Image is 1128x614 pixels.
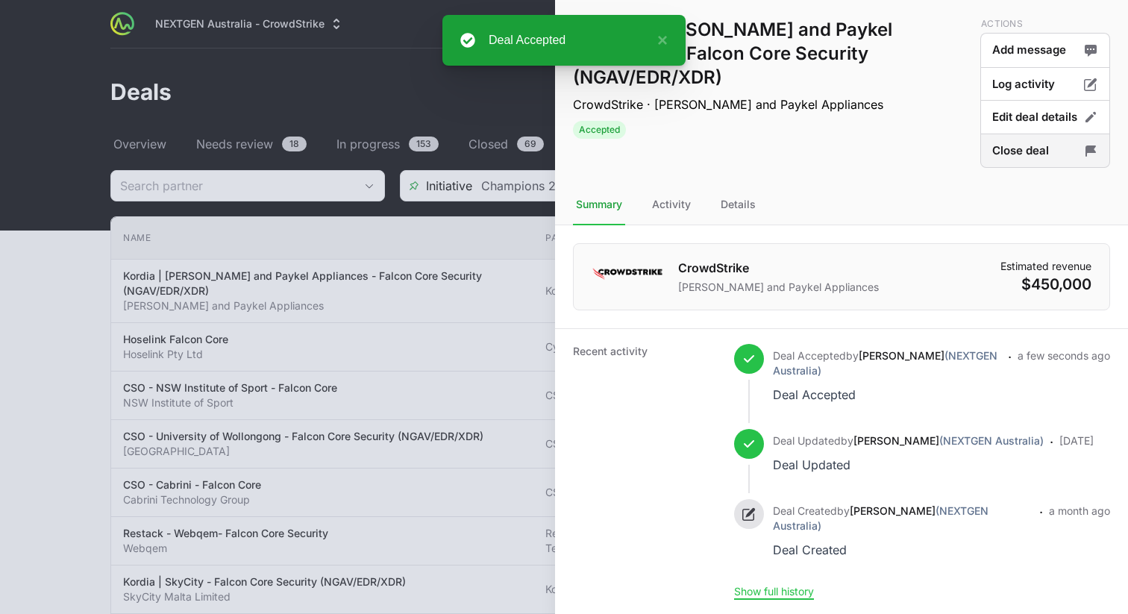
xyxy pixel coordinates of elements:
span: Deal Updated [773,434,841,447]
div: Deal Accepted [489,31,650,49]
span: Deal Created [773,504,837,517]
time: a month ago [1049,504,1110,517]
ul: Activity history timeline [734,344,1110,584]
img: CrowdStrike [592,259,663,289]
button: Add message [980,33,1110,68]
div: Deal Accepted [773,384,1002,405]
a: [PERSON_NAME](NEXTGEN Australia) [853,434,1044,447]
p: CrowdStrike · [PERSON_NAME] and Paykel Appliances [573,95,974,113]
button: Log activity [980,67,1110,102]
div: Summary [573,185,625,225]
div: Deal actions [980,18,1110,167]
button: Edit deal details [980,100,1110,135]
span: · [1050,432,1053,475]
a: [PERSON_NAME](NEXTGEN Australia) [773,349,997,377]
div: Details [718,185,759,225]
h1: CrowdStrike [678,259,879,277]
button: Close deal [980,134,1110,169]
a: [PERSON_NAME](NEXTGEN Australia) [773,504,988,532]
dt: Recent activity [573,344,716,599]
p: Actions [981,18,1110,30]
button: Show full history [734,585,814,598]
h1: Kordia | [PERSON_NAME] and Paykel Appliances - Falcon Core Security (NGAV/EDR/XDR) [573,18,974,90]
p: by [773,433,1044,448]
p: [PERSON_NAME] and Paykel Appliances [678,280,879,295]
span: · [1008,347,1012,405]
time: [DATE] [1059,434,1094,447]
div: Deal Created [773,539,1033,560]
div: Activity [649,185,694,225]
dd: $450,000 [1000,274,1091,295]
dt: Estimated revenue [1000,259,1091,274]
div: Deal Updated [773,454,1044,475]
p: by [773,348,1002,378]
button: close [650,31,668,49]
nav: Tabs [555,185,1128,225]
span: (NEXTGEN Australia) [939,434,1044,447]
p: by [773,504,1033,533]
span: · [1039,502,1043,560]
time: a few seconds ago [1018,349,1110,362]
span: Deal Accepted [773,349,846,362]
